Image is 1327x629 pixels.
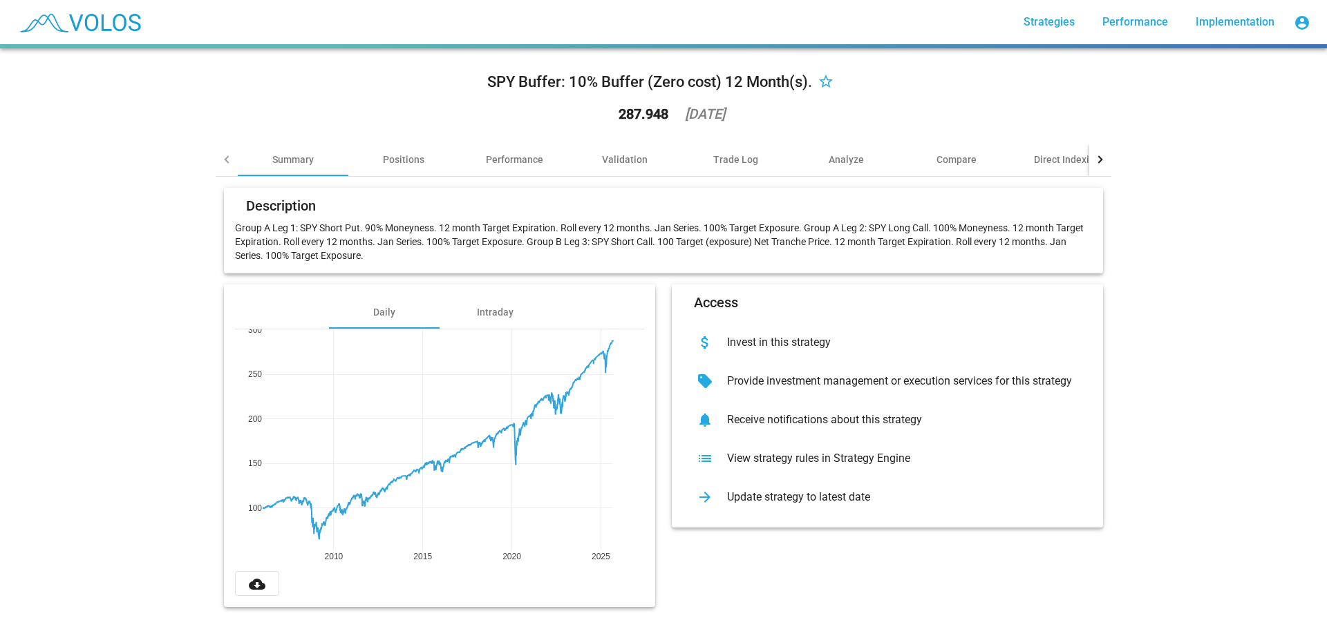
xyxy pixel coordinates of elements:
button: Update strategy to latest date [683,478,1092,516]
mat-icon: star_border [818,75,834,91]
div: Direct Indexing [1034,153,1100,166]
button: Receive notifications about this strategy [683,400,1092,439]
mat-icon: cloud_download [249,576,265,592]
div: 287.948 [619,107,668,121]
span: Implementation [1196,15,1274,28]
div: Daily [373,305,395,319]
img: blue_transparent.png [11,5,148,39]
div: Invest in this strategy [716,336,1081,349]
a: Performance [1091,10,1179,35]
a: Implementation [1185,10,1286,35]
mat-card-title: Access [694,296,738,309]
div: Provide investment management or execution services for this strategy [716,374,1081,388]
mat-icon: sell [694,370,716,392]
div: Performance [486,153,543,166]
a: Strategies [1013,10,1086,35]
div: Update strategy to latest date [716,490,1081,504]
mat-icon: notifications [694,409,716,431]
p: Group A Leg 1: SPY Short Put. 90% Moneyness. 12 month Target Expiration. Roll every 12 months. Ja... [235,221,1092,262]
mat-card-title: Description [246,199,316,213]
span: Performance [1102,15,1168,28]
span: Strategies [1024,15,1075,28]
mat-icon: list [694,447,716,470]
div: Receive notifications about this strategy [716,413,1081,427]
mat-icon: attach_money [694,331,716,354]
div: [DATE] [685,107,725,121]
mat-icon: arrow_forward [694,486,716,508]
div: Trade Log [713,153,758,166]
button: Invest in this strategy [683,323,1092,362]
button: Provide investment management or execution services for this strategy [683,362,1092,400]
div: Summary [272,153,314,166]
div: Compare [937,153,977,166]
div: Positions [383,153,424,166]
div: Intraday [477,305,514,319]
mat-icon: account_circle [1294,14,1310,31]
div: View strategy rules in Strategy Engine [716,452,1081,465]
div: Validation [602,153,648,166]
button: View strategy rules in Strategy Engine [683,439,1092,478]
div: SPY Buffer: 10% Buffer (Zero cost) 12 Month(s). [487,71,812,93]
div: Analyze [829,153,864,166]
summary: DescriptionGroup A Leg 1: SPY Short Put. 90% Moneyness. 12 month Target Expiration. Roll every 12... [216,177,1111,618]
